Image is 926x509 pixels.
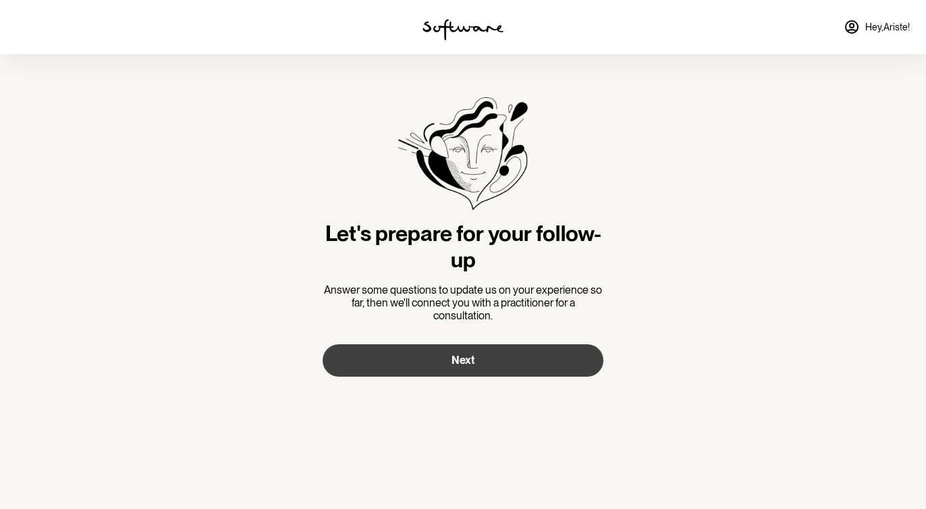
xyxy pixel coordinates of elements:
[836,11,918,43] a: Hey,Ariste!
[323,221,603,273] h3: Let's prepare for your follow-up
[865,22,910,33] span: Hey, Ariste !
[398,97,528,210] img: Software treatment bottle
[323,344,603,377] button: Next
[423,19,503,41] img: software logo
[323,284,603,323] p: Answer some questions to update us on your experience so far, then we'll connect you with a pract...
[452,354,474,367] span: Next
